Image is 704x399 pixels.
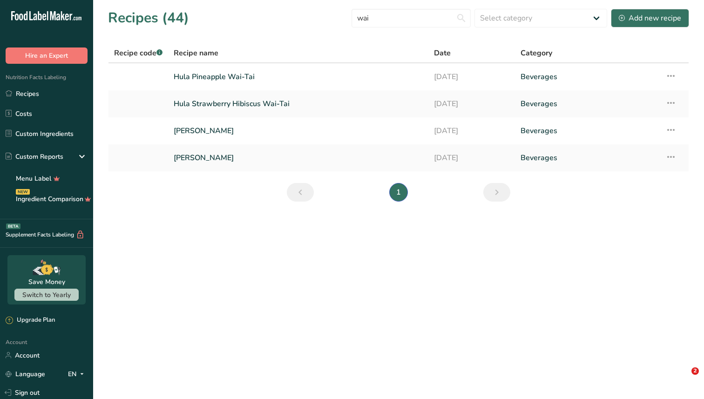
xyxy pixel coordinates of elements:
[6,47,88,64] button: Hire an Expert
[691,367,699,375] span: 2
[6,366,45,382] a: Language
[521,94,654,114] a: Beverages
[521,47,552,59] span: Category
[6,152,63,162] div: Custom Reports
[174,67,423,87] a: Hula Pineapple Wai-Tai
[434,94,509,114] a: [DATE]
[28,277,65,287] div: Save Money
[434,47,451,59] span: Date
[521,67,654,87] a: Beverages
[672,367,695,390] iframe: Intercom live chat
[483,183,510,202] a: Next page
[521,148,654,168] a: Beverages
[434,67,509,87] a: [DATE]
[174,47,218,59] span: Recipe name
[6,223,20,229] div: BETA
[611,9,689,27] button: Add new recipe
[619,13,681,24] div: Add new recipe
[6,316,55,325] div: Upgrade Plan
[352,9,471,27] input: Search for recipe
[434,148,509,168] a: [DATE]
[114,48,162,58] span: Recipe code
[287,183,314,202] a: Previous page
[108,7,189,28] h1: Recipes (44)
[68,368,88,379] div: EN
[174,94,423,114] a: Hula Strawberry Hibiscus Wai-Tai
[434,121,509,141] a: [DATE]
[22,291,71,299] span: Switch to Yearly
[16,189,30,195] div: NEW
[174,148,423,168] a: [PERSON_NAME]
[174,121,423,141] a: [PERSON_NAME]
[14,289,79,301] button: Switch to Yearly
[521,121,654,141] a: Beverages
